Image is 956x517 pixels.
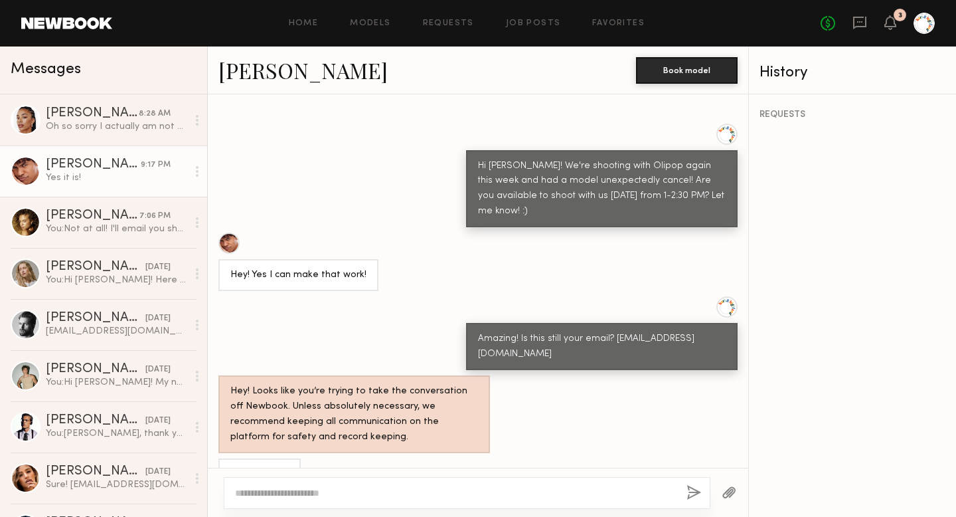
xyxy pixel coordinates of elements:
div: [PERSON_NAME] [46,414,145,427]
div: [PERSON_NAME] [46,158,141,171]
div: Hi [PERSON_NAME]! We're shooting with Olipop again this week and had a model unexpectedly cancel!... [478,159,726,220]
div: [PERSON_NAME] [46,209,139,223]
div: Oh so sorry I actually am not available! [46,120,187,133]
div: History [759,65,945,80]
div: [DATE] [145,363,171,376]
a: Models [350,19,390,28]
div: You: Hi [PERSON_NAME]! Here is their inspo and mood board deck that talk a little bit more about ... [46,274,187,286]
div: Sure! [EMAIL_ADDRESS][DOMAIN_NAME] [46,478,187,491]
div: [DATE] [145,466,171,478]
div: [PERSON_NAME] [46,312,145,325]
span: Messages [11,62,81,77]
div: [DATE] [145,261,171,274]
a: Book model [636,64,738,75]
a: Job Posts [506,19,561,28]
div: Amazing! Is this still your email? [EMAIL_ADDRESS][DOMAIN_NAME] [478,332,726,362]
div: You: Hi [PERSON_NAME]! My name is [PERSON_NAME] – I work at a creative agency in [GEOGRAPHIC_DATA... [46,376,187,389]
div: [DATE] [145,415,171,427]
div: Hey! Yes I can make that work! [230,268,366,283]
div: You: [PERSON_NAME], thank you for getting back to me, [PERSON_NAME]! [46,427,187,440]
div: [PERSON_NAME] [46,260,145,274]
div: Yes it is! [46,171,187,184]
div: [PERSON_NAME] [46,107,139,120]
a: Requests [423,19,474,28]
div: 8:28 AM [139,108,171,120]
div: 7:06 PM [139,210,171,223]
div: 3 [898,12,902,19]
a: Home [289,19,319,28]
a: [PERSON_NAME] [218,56,388,84]
div: [PERSON_NAME] [46,465,145,478]
button: Book model [636,57,738,84]
div: 9:17 PM [141,159,171,171]
div: Yes it is! [230,467,289,482]
div: [PERSON_NAME] [46,363,145,376]
a: Favorites [592,19,645,28]
div: [DATE] [145,312,171,325]
div: REQUESTS [759,110,945,120]
div: [EMAIL_ADDRESS][DOMAIN_NAME] [46,325,187,338]
div: Hey! Looks like you’re trying to take the conversation off Newbook. Unless absolutely necessary, ... [230,384,478,445]
div: You: Not at all! I'll email you shortly! [46,223,187,235]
